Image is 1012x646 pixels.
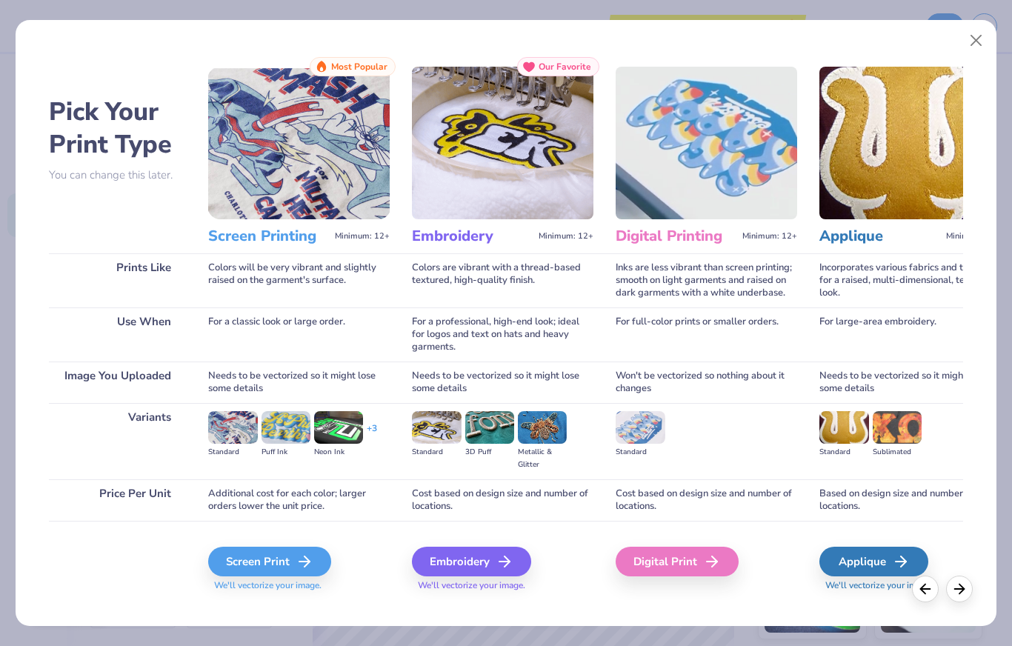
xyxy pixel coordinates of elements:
[412,446,461,459] div: Standard
[208,479,390,521] div: Additional cost for each color; larger orders lower the unit price.
[518,411,567,444] img: Metallic & Glitter
[819,253,1001,307] div: Incorporates various fabrics and threads for a raised, multi-dimensional, textured look.
[412,547,531,576] div: Embroidery
[49,479,186,521] div: Price Per Unit
[49,169,186,182] p: You can change this later.
[208,227,329,246] h3: Screen Printing
[616,227,736,246] h3: Digital Printing
[208,446,257,459] div: Standard
[616,446,665,459] div: Standard
[616,411,665,444] img: Standard
[314,411,363,444] img: Neon Ink
[819,579,1001,592] span: We'll vectorize your image.
[616,67,797,219] img: Digital Printing
[616,253,797,307] div: Inks are less vibrant than screen printing; smooth on light garments and raised on dark garments ...
[412,253,593,307] div: Colors are vibrant with a thread-based textured, high-quality finish.
[412,67,593,219] img: Embroidery
[208,67,390,219] img: Screen Printing
[819,307,1001,362] div: For large-area embroidery.
[962,27,990,55] button: Close
[412,479,593,521] div: Cost based on design size and number of locations.
[412,227,533,246] h3: Embroidery
[412,579,593,592] span: We'll vectorize your image.
[412,362,593,403] div: Needs to be vectorized so it might lose some details
[208,307,390,362] div: For a classic look or large order.
[616,362,797,403] div: Won't be vectorized so nothing about it changes
[819,227,940,246] h3: Applique
[49,403,186,479] div: Variants
[873,446,922,459] div: Sublimated
[539,61,591,72] span: Our Favorite
[49,362,186,403] div: Image You Uploaded
[208,579,390,592] span: We'll vectorize your image.
[412,307,593,362] div: For a professional, high-end look; ideal for logos and text on hats and heavy garments.
[616,547,739,576] div: Digital Print
[819,446,868,459] div: Standard
[819,411,868,444] img: Standard
[518,446,567,471] div: Metallic & Glitter
[465,411,514,444] img: 3D Puff
[208,411,257,444] img: Standard
[616,479,797,521] div: Cost based on design size and number of locations.
[819,547,928,576] div: Applique
[819,479,1001,521] div: Based on design size and number of locations.
[331,61,387,72] span: Most Popular
[946,231,1001,242] span: Minimum: 12+
[412,411,461,444] img: Standard
[819,362,1001,403] div: Needs to be vectorized so it might lose some details
[465,446,514,459] div: 3D Puff
[49,307,186,362] div: Use When
[208,362,390,403] div: Needs to be vectorized so it might lose some details
[742,231,797,242] span: Minimum: 12+
[208,547,331,576] div: Screen Print
[335,231,390,242] span: Minimum: 12+
[208,253,390,307] div: Colors will be very vibrant and slightly raised on the garment's surface.
[616,307,797,362] div: For full-color prints or smaller orders.
[819,67,1001,219] img: Applique
[49,253,186,307] div: Prints Like
[873,411,922,444] img: Sublimated
[539,231,593,242] span: Minimum: 12+
[262,411,310,444] img: Puff Ink
[49,96,186,161] h2: Pick Your Print Type
[314,446,363,459] div: Neon Ink
[262,446,310,459] div: Puff Ink
[367,422,377,447] div: + 3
